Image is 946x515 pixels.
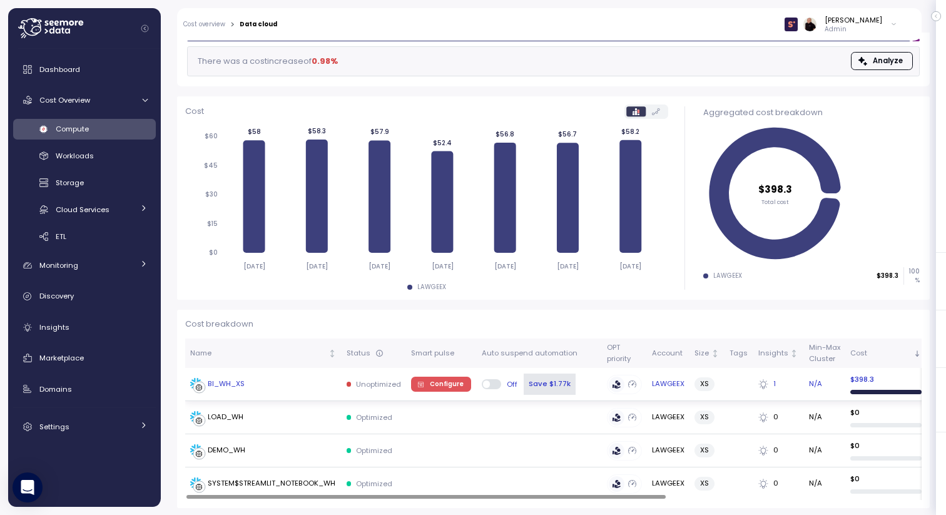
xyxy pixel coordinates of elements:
div: BI_WH_XS [208,379,245,390]
div: 0.98 % [312,55,338,68]
a: Domains [13,377,156,402]
a: Marketplace [13,345,156,370]
tspan: [DATE] [431,262,453,270]
a: Compute [13,119,156,140]
div: SYSTEM$STREAMLIT_NOTEBOOK_WH [208,478,335,489]
div: Open Intercom Messenger [13,472,43,502]
a: Cost overview [183,21,225,28]
span: ETL [56,232,66,242]
div: Min-Max Cluster [809,342,840,364]
tspan: Total cost [761,198,789,206]
div: Status [347,348,401,359]
th: NameNot sorted [185,339,342,368]
span: XS [700,444,709,457]
span: XS [700,377,709,390]
div: Cost [850,348,911,359]
a: Cost Overview [13,88,156,113]
tspan: $56.7 [558,130,577,138]
tspan: [DATE] [369,262,390,270]
p: Optimized [356,446,392,456]
tspan: $15 [207,220,218,228]
span: Cost Overview [39,95,90,105]
p: $ 0 [850,474,922,484]
p: $ 0 [850,407,922,417]
div: Insights [758,348,788,359]
a: Workloads [13,146,156,166]
span: Analyze [873,53,903,69]
div: Data cloud [240,21,277,28]
th: CostSorted descending [845,339,927,368]
div: There was a cost increase of [194,55,338,68]
div: Aggregated cost breakdown [703,106,920,119]
a: Dashboard [13,57,156,82]
tspan: $58.3 [308,127,326,135]
span: Dashboard [39,64,80,74]
div: Not sorted [711,349,720,358]
tspan: [DATE] [494,262,516,270]
span: Marketplace [39,353,84,363]
tspan: $56.8 [496,130,514,138]
tspan: $0 [209,248,218,257]
th: InsightsNot sorted [753,339,803,368]
tspan: $60 [205,132,218,140]
a: Cloud Services [13,199,156,220]
div: Auto suspend automation [482,348,597,359]
span: Settings [39,422,69,432]
img: 67506f88630fc872cfb13eb4.PNG [785,18,798,31]
div: Sorted descending [913,349,922,358]
a: Monitoring [13,253,156,278]
th: SizeNot sorted [689,339,725,368]
span: Monitoring [39,260,78,270]
tspan: [DATE] [619,262,641,270]
div: 0 [758,412,799,423]
td: N/A [804,401,845,434]
td: N/A [804,368,845,401]
td: N/A [804,434,845,467]
button: Analyze [851,52,913,70]
tspan: $52.4 [433,139,452,147]
span: Discovery [39,291,74,301]
span: Configure [430,377,464,391]
td: LAWGEEX [647,467,689,500]
tspan: [DATE] [306,262,328,270]
span: XS [700,477,709,490]
tspan: $30 [205,190,218,198]
p: Optimized [356,479,392,489]
div: LAWGEEX [417,283,446,292]
td: N/A [804,467,845,500]
p: Optimized [356,412,392,422]
a: Storage [13,173,156,193]
div: Tags [730,348,748,359]
span: XS [700,410,709,424]
div: 1 [758,379,799,390]
tspan: $58 [247,128,260,136]
p: 100 % [904,267,919,284]
span: Off [501,379,518,389]
div: Account [652,348,684,359]
div: DEMO_WH [208,445,245,456]
p: Unoptimized [356,379,401,389]
p: Cost [185,105,204,118]
td: LAWGEEX [647,434,689,467]
button: Configure [411,377,471,392]
p: $ 398.3 [850,374,922,384]
div: Name [190,348,326,359]
div: 0 [758,445,799,456]
button: Collapse navigation [137,24,153,33]
p: Admin [825,25,882,34]
div: Smart pulse [411,348,471,359]
span: Domains [39,384,72,394]
div: Size [694,348,709,359]
a: Insights [13,315,156,340]
td: LAWGEEX [647,368,689,401]
span: Compute [56,124,89,134]
tspan: $58.2 [621,128,639,136]
a: Settings [13,414,156,439]
tspan: $398.3 [758,183,792,196]
tspan: $57.9 [370,128,389,136]
p: Cost breakdown [185,318,922,330]
span: Insights [39,322,69,332]
div: Save $1.77k [524,374,576,395]
div: Not sorted [328,349,337,358]
p: $ 0 [850,441,922,451]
